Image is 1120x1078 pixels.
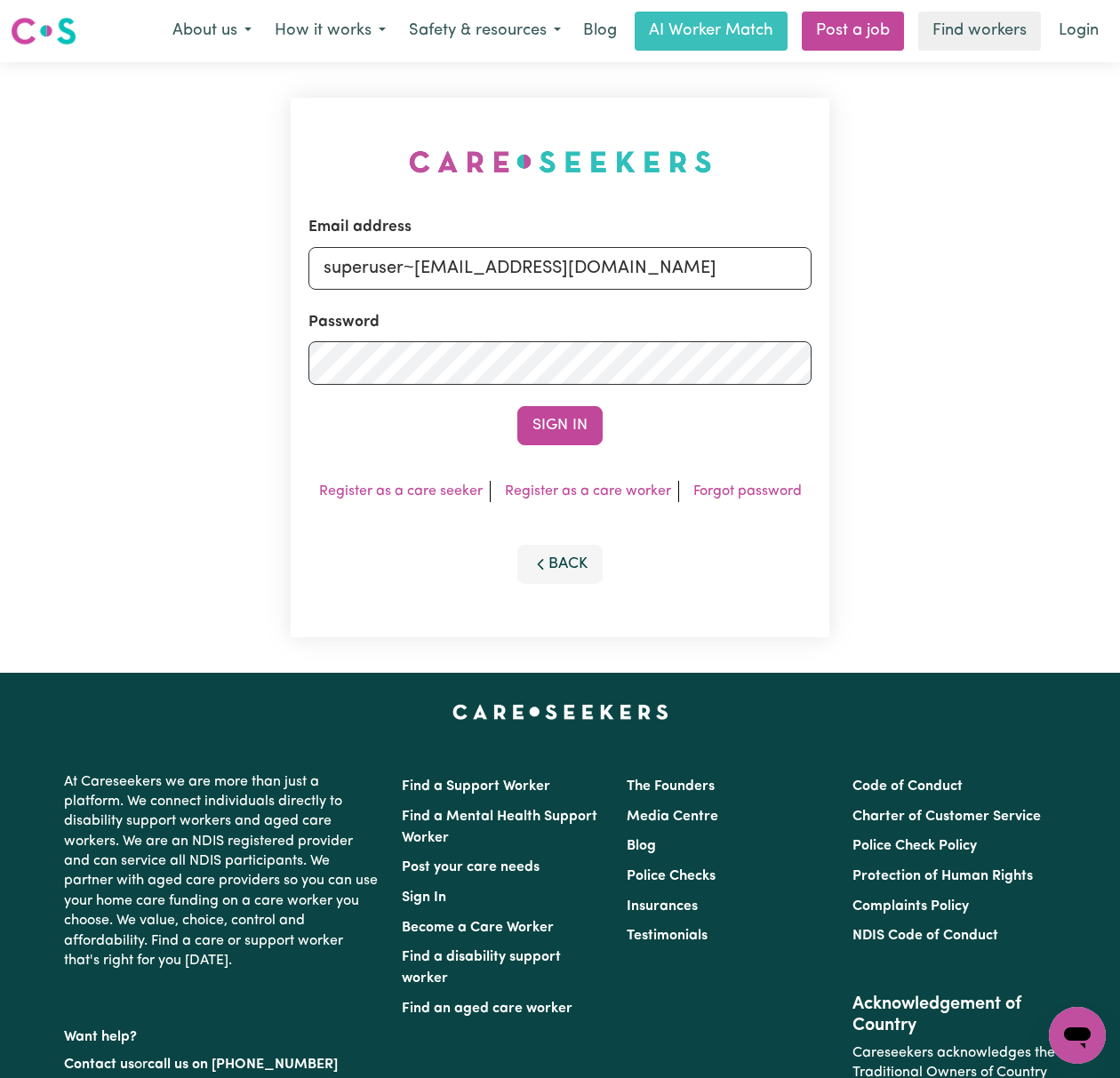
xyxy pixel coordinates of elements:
a: Post a job [802,12,904,51]
a: Find workers [918,12,1041,51]
iframe: Button to launch messaging window [1049,1007,1106,1064]
button: About us [161,12,263,50]
a: Post your care needs [402,860,540,874]
a: Blog [627,839,656,853]
h2: Acknowledgement of Country [852,994,1056,1036]
a: Police Check Policy [852,839,977,853]
input: Email address [308,247,812,290]
a: call us on [PHONE_NUMBER] [148,1058,338,1072]
button: Safety & resources [397,12,572,50]
a: Sign In [402,890,446,905]
a: Contact us [64,1058,134,1072]
button: How it works [263,12,397,50]
label: Password [308,311,380,334]
a: Careseekers logo [11,11,76,52]
a: Code of Conduct [852,779,963,794]
a: NDIS Code of Conduct [852,929,998,943]
a: Forgot password [693,484,802,499]
a: AI Worker Match [635,12,788,51]
a: Media Centre [627,810,718,824]
img: Careseekers logo [11,15,76,47]
button: Back [517,545,603,584]
a: Find an aged care worker [402,1002,572,1016]
p: At Careseekers we are more than just a platform. We connect individuals directly to disability su... [64,765,380,978]
label: Email address [308,216,412,239]
a: Careseekers home page [452,705,668,719]
p: Want help? [64,1020,380,1047]
a: Register as a care worker [505,484,671,499]
a: Become a Care Worker [402,921,554,935]
a: Insurances [627,899,698,914]
a: Complaints Policy [852,899,969,914]
a: Blog [572,12,628,51]
a: Testimonials [627,929,708,943]
a: Find a Mental Health Support Worker [402,810,597,845]
a: Find a disability support worker [402,950,561,986]
a: Register as a care seeker [319,484,483,499]
a: Police Checks [627,869,716,883]
a: Find a Support Worker [402,779,550,794]
a: Login [1048,12,1109,51]
a: Charter of Customer Service [852,810,1041,824]
button: Sign In [517,406,603,445]
a: The Founders [627,779,715,794]
a: Protection of Human Rights [852,869,1033,883]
